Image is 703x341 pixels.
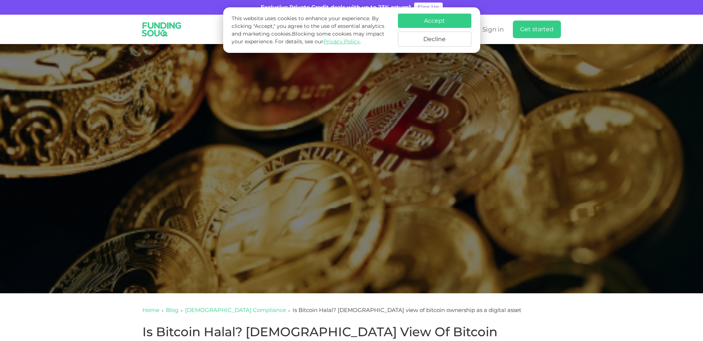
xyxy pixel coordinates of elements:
img: Logo [137,16,186,43]
span: Blocking some cookies may impact your experience. [232,30,384,45]
a: Home [142,306,159,313]
span: For details, see our . [275,38,361,45]
span: Sign in [482,26,504,33]
a: [DEMOGRAPHIC_DATA] Compliance [185,306,286,313]
a: Sign in [481,23,504,36]
div: Is Bitcoin Halal? [DEMOGRAPHIC_DATA] view of bitcoin ownership as a digital asset [293,306,521,315]
button: Accept [398,14,471,28]
p: This website uses cookies to enhance your experience. By clicking "Accept," you agree to the use ... [232,15,390,46]
button: Decline [398,32,471,47]
span: Get started [520,26,554,33]
a: Blog [166,306,178,313]
a: Sign Up [414,3,443,12]
div: Exclusive Private Credit deals with up to 23% return* [261,3,411,12]
a: Privacy Policy [323,38,360,45]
